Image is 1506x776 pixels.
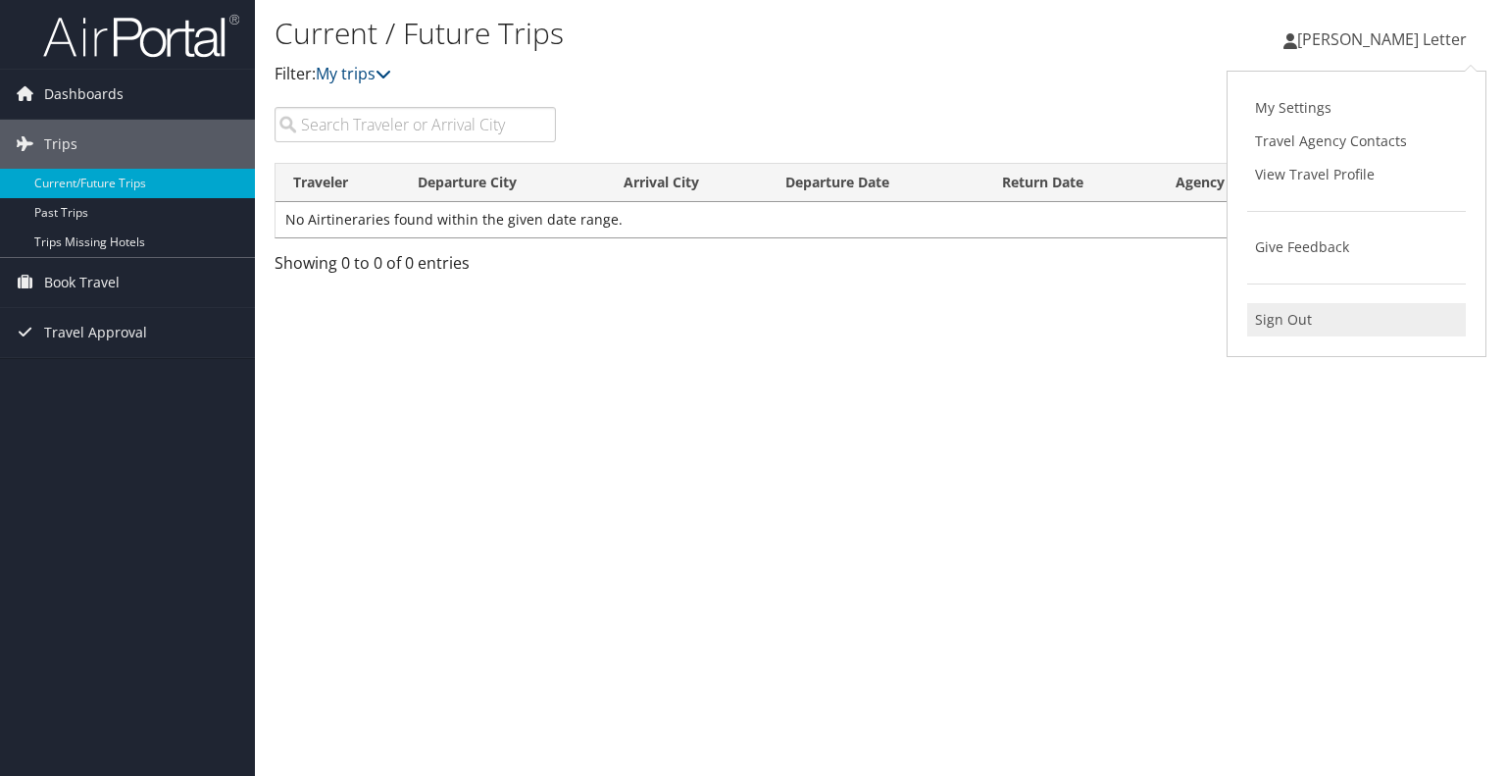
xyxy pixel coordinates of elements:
[1247,125,1466,158] a: Travel Agency Contacts
[1283,10,1486,69] a: [PERSON_NAME] Letter
[1297,28,1467,50] span: [PERSON_NAME] Letter
[1247,231,1466,264] a: Give Feedback
[275,62,1082,87] p: Filter:
[768,164,984,202] th: Departure Date: activate to sort column descending
[1158,164,1371,202] th: Agency Locator: activate to sort column ascending
[1247,158,1466,191] a: View Travel Profile
[44,120,77,169] span: Trips
[44,70,124,119] span: Dashboards
[44,308,147,357] span: Travel Approval
[275,13,1082,54] h1: Current / Future Trips
[1247,303,1466,336] a: Sign Out
[43,13,239,59] img: airportal-logo.png
[606,164,768,202] th: Arrival City: activate to sort column ascending
[275,251,556,285] div: Showing 0 to 0 of 0 entries
[276,164,400,202] th: Traveler: activate to sort column ascending
[984,164,1158,202] th: Return Date: activate to sort column ascending
[276,202,1485,237] td: No Airtineraries found within the given date range.
[44,258,120,307] span: Book Travel
[316,63,391,84] a: My trips
[1247,91,1466,125] a: My Settings
[275,107,556,142] input: Search Traveler or Arrival City
[400,164,606,202] th: Departure City: activate to sort column ascending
